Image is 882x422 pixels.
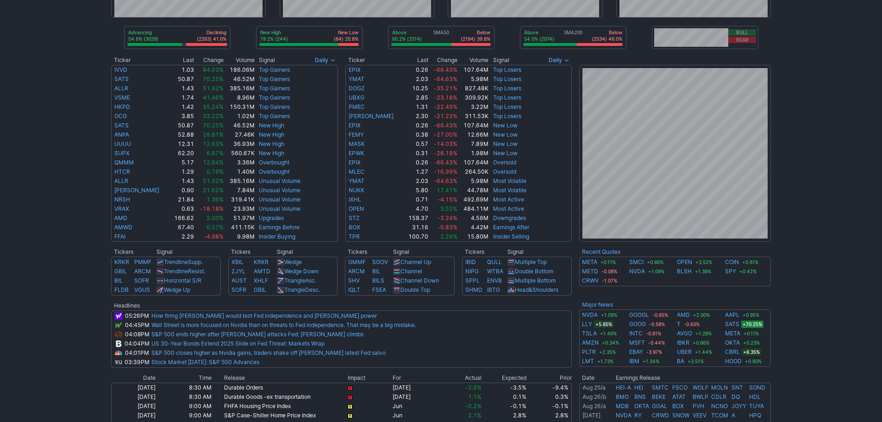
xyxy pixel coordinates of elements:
[725,347,740,357] a: CBRL
[634,403,649,409] a: OKTA
[203,76,224,82] span: 70.25%
[546,56,572,65] button: Signals interval
[284,277,316,284] a: TriangleAsc.
[197,36,226,42] p: (2263) 41.0%
[652,384,669,391] a: SMTC
[349,85,365,92] a: DOGZ
[284,258,302,265] a: Wedge
[732,403,746,409] a: JOYY
[515,286,558,293] a: Head&Shoulders
[493,168,516,175] a: Oversold
[231,268,245,275] a: ZJYL
[349,159,361,166] a: EPIX
[114,94,130,101] a: VSME
[458,130,489,139] td: 12.66M
[203,85,224,92] span: 51.92%
[465,277,480,284] a: SPPL
[151,331,363,338] a: S&P 500 ends higher after [PERSON_NAME] attacks Fed; [PERSON_NAME] climbs
[515,277,556,284] a: Multiple Bottom
[349,187,364,194] a: NUKK
[259,177,300,184] a: Unusual Volume
[206,150,224,157] span: 6.87%
[629,258,644,267] a: SMCI
[203,140,224,147] span: 12.63%
[616,393,629,400] a: BMO
[725,310,739,320] a: AAPL
[259,57,275,64] span: Signal
[582,248,620,255] a: Recent Quotes
[164,258,203,265] a: TrendlineSupp.
[151,349,386,356] a: S&P 500 closes higher as Nvidia gains, traders shake off [PERSON_NAME] latest Fed salvo
[114,122,129,129] a: SATS
[349,131,364,138] a: FEMY
[259,196,300,203] a: Unusual Volume
[134,268,151,275] a: ARCM
[151,312,377,319] a: How firing [PERSON_NAME] would test Fed independence and [PERSON_NAME] power
[458,65,489,75] td: 107.64M
[169,130,194,139] td: 52.88
[404,65,429,75] td: 0.26
[487,286,500,293] a: IBTG
[349,76,364,82] a: YMAT
[434,66,457,73] span: -66.43%
[487,258,502,265] a: QULL
[672,403,684,409] a: BOX
[134,286,150,293] a: VGUS
[334,29,358,36] p: New Low
[114,196,130,203] a: NRSH
[114,66,127,73] a: IVVD
[582,301,613,308] a: Major News
[693,403,704,409] a: PVH
[672,412,689,419] a: SNOW
[493,233,529,240] a: Insider Selling
[582,258,597,267] a: META
[259,66,290,73] a: Top Gainers
[515,258,547,265] a: Multiple Top
[134,277,149,284] a: SOFR
[254,268,270,275] a: AMTD
[629,267,645,276] a: NVDA
[652,393,666,400] a: BEKE
[493,177,526,184] a: Most Volatile
[348,258,366,265] a: GMMF
[404,75,429,84] td: 2.03
[114,214,127,221] a: AMD
[349,205,364,212] a: OPEN
[224,149,255,158] td: 560.67K
[493,214,526,221] a: Downgrades
[493,57,509,64] span: Signal
[114,233,125,240] a: FFAI
[134,258,151,265] a: PMMF
[392,29,422,36] p: Above
[434,122,457,129] span: -66.43%
[164,268,188,275] span: Trendline
[114,177,128,184] a: ALLR
[169,121,194,130] td: 50.87
[732,393,740,400] a: DQ
[114,103,130,110] a: HKPD
[284,268,319,275] a: Wedge Down
[260,29,288,36] p: New High
[259,214,284,221] a: Upgrades
[523,29,623,43] div: SMA200
[259,187,300,194] a: Unusual Volume
[224,65,255,75] td: 186.06M
[592,29,622,36] p: Below
[434,131,457,138] span: -27.00%
[582,310,598,320] a: NVDA
[493,131,518,138] a: New Low
[582,320,592,329] a: LLY
[677,357,684,366] a: BA
[372,268,381,275] a: BIL
[197,29,226,36] p: Declining
[677,329,692,338] a: AVGO
[493,122,518,129] a: New Low
[672,393,686,400] a: ATAT
[461,36,490,42] p: (2194) 39.8%
[259,113,290,120] a: Top Gainers
[725,267,736,276] a: SPY
[434,85,457,92] span: -35.21%
[524,29,554,36] p: Above
[194,56,224,65] th: Change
